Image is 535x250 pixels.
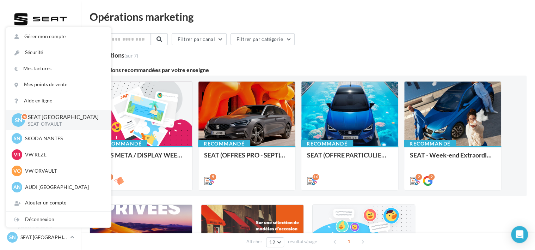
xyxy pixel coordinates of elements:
[313,174,319,180] div: 16
[13,167,21,174] span: VO
[6,29,111,44] a: Gérer mon compte
[428,174,435,180] div: 2
[198,140,250,148] div: Recommandé
[25,151,103,158] p: VW REZE
[307,151,392,166] div: SEAT (OFFRE PARTICULIER - SEPT) - SOCIAL MEDIA
[288,238,317,245] span: résultats/page
[4,53,74,68] button: Notifications 3
[4,212,77,232] a: PLV et print personnalisable
[301,140,353,148] div: Recommandé
[25,184,103,191] p: AUDI [GEOGRAPHIC_DATA]
[4,71,77,85] a: Opérations
[4,159,77,174] a: Contacts
[4,88,77,103] a: Boîte de réception
[94,52,138,58] div: opérations
[101,151,186,166] div: ADS META / DISPLAY WEEK-END Extraordinaire (JPO) Septembre 2025
[25,135,103,142] p: SKODA NANTES
[95,140,147,148] div: Recommandé
[28,121,100,127] p: SEAT-ORVAULT
[343,236,355,247] span: 1
[210,174,216,180] div: 5
[90,11,527,22] div: Opérations marketing
[6,231,75,244] a: SN SEAT [GEOGRAPHIC_DATA]
[404,140,456,148] div: Recommandé
[14,135,20,142] span: SN
[4,106,77,121] a: Visibilité en ligne
[6,195,111,211] div: Ajouter un compte
[124,53,138,59] span: (sur 7)
[6,44,111,60] a: Sécurité
[511,226,528,243] div: Open Intercom Messenger
[266,237,284,247] button: 12
[90,51,138,59] div: 6
[172,33,227,45] button: Filtrer par canal
[4,177,77,191] a: Médiathèque
[6,61,111,77] a: Mes factures
[14,151,20,158] span: VR
[4,141,77,156] a: Campagnes
[20,234,67,241] p: SEAT [GEOGRAPHIC_DATA]
[4,124,77,139] a: SMS unitaire
[25,167,103,174] p: VW ORVAULT
[6,93,111,109] a: Aide en ligne
[28,113,100,121] p: SEAT [GEOGRAPHIC_DATA]
[6,77,111,93] a: Mes points de vente
[15,116,22,124] span: SN
[410,151,495,166] div: SEAT - Week-end Extraordinaire (JPO) - GENERIQUE SEPT / OCTOBRE
[4,194,77,209] a: Calendrier
[13,184,21,191] span: AN
[204,151,289,166] div: SEAT (OFFRES PRO - SEPT) - SOCIAL MEDIA
[246,238,262,245] span: Afficher
[230,33,295,45] button: Filtrer par catégorie
[416,174,422,180] div: 2
[269,239,275,245] span: 12
[6,212,111,227] div: Déconnexion
[90,67,527,73] div: 4 opérations recommandées par votre enseigne
[9,234,16,241] span: SN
